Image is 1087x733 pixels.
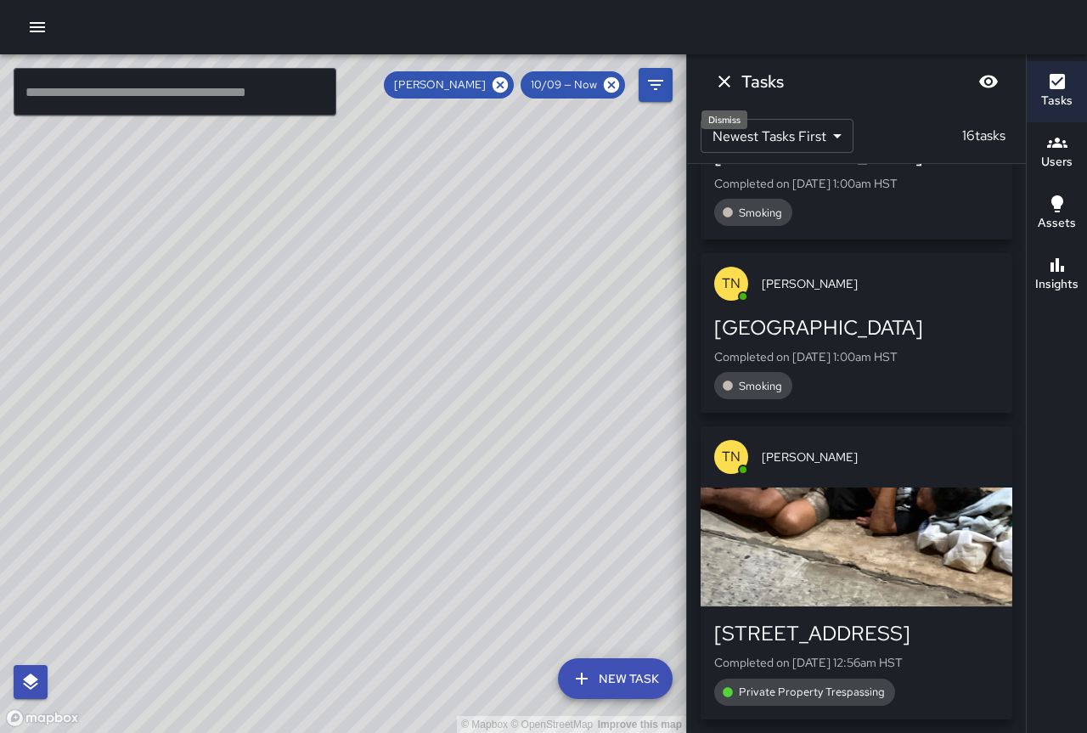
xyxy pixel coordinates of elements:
[1027,61,1087,122] button: Tasks
[1027,183,1087,245] button: Assets
[384,76,496,93] span: [PERSON_NAME]
[521,76,607,93] span: 10/09 — Now
[1027,122,1087,183] button: Users
[972,65,1005,99] button: Blur
[714,620,999,647] div: [STREET_ADDRESS]
[729,684,895,701] span: Private Property Trespassing
[558,658,673,699] button: New Task
[729,205,792,222] span: Smoking
[701,110,747,129] div: Dismiss
[384,71,514,99] div: [PERSON_NAME]
[722,447,741,467] p: TN
[741,68,784,95] h6: Tasks
[1038,214,1076,233] h6: Assets
[701,253,1012,413] button: TN[PERSON_NAME][GEOGRAPHIC_DATA]Completed on [DATE] 1:00am HSTSmoking
[762,448,999,465] span: [PERSON_NAME]
[722,273,741,294] p: TN
[714,348,999,365] p: Completed on [DATE] 1:00am HST
[714,175,999,192] p: Completed on [DATE] 1:00am HST
[1041,92,1073,110] h6: Tasks
[701,426,1012,719] button: TN[PERSON_NAME][STREET_ADDRESS]Completed on [DATE] 12:56am HSTPrivate Property Trespassing
[1027,245,1087,306] button: Insights
[707,65,741,99] button: Dismiss
[521,71,625,99] div: 10/09 — Now
[1035,275,1079,294] h6: Insights
[639,68,673,102] button: Filters
[1041,153,1073,172] h6: Users
[955,126,1012,146] p: 16 tasks
[714,314,999,341] div: [GEOGRAPHIC_DATA]
[729,378,792,395] span: Smoking
[762,275,999,292] span: [PERSON_NAME]
[701,119,853,153] div: Newest Tasks First
[714,654,999,671] p: Completed on [DATE] 12:56am HST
